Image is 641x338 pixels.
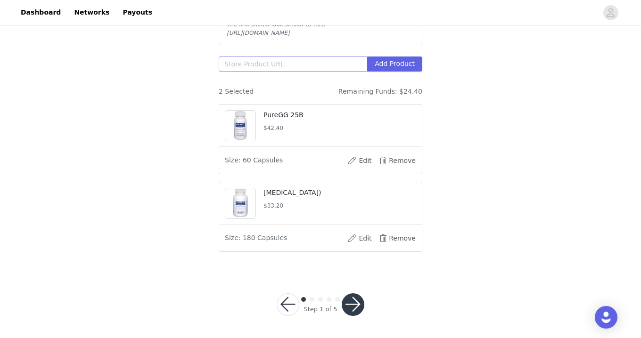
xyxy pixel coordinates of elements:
[227,29,414,37] div: [URL][DOMAIN_NAME]
[338,87,422,97] span: Remaining Funds: $24.40
[378,231,416,246] button: Remove
[341,231,378,246] button: Edit
[263,188,416,198] p: [MEDICAL_DATA])
[606,5,615,20] div: avatar
[341,153,378,168] button: Edit
[225,233,287,243] span: Size: 180 Capsules
[225,155,283,165] span: Size: 60 Capsules
[117,2,158,23] a: Payouts
[263,201,416,210] h5: $33.20
[304,305,337,314] div: Step 1 of 5
[68,2,115,23] a: Networks
[225,111,255,141] img: product image
[263,110,416,120] p: PureGG 25B
[367,56,422,72] button: Add Product
[263,124,416,132] h5: $42.40
[225,188,255,218] img: product image
[219,56,367,72] input: Store Product URL
[595,306,617,329] div: Open Intercom Messenger
[219,87,254,97] span: 2 Selected
[15,2,66,23] a: Dashboard
[378,153,416,168] button: Remove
